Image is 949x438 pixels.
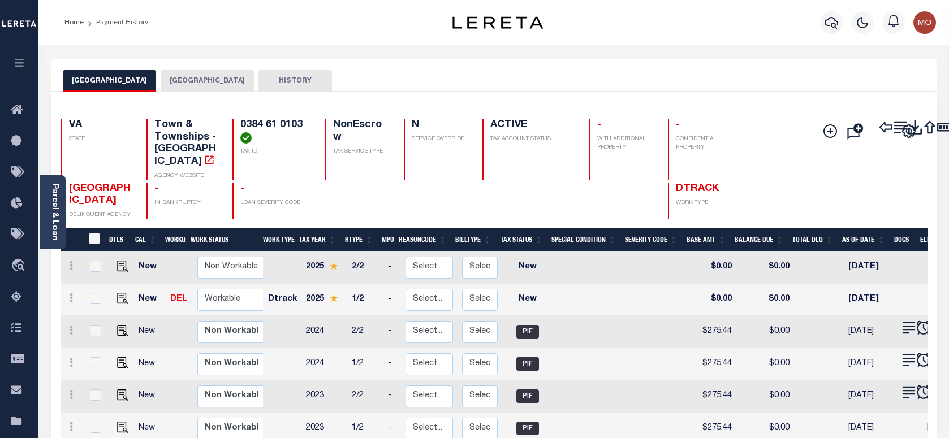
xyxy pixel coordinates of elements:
td: New [134,284,165,316]
td: $0.00 [736,380,794,413]
span: PIF [516,422,539,435]
span: PIF [516,325,539,339]
td: $275.44 [688,316,736,348]
td: New [502,284,553,316]
h4: Town & Townships - [GEOGRAPHIC_DATA] [154,119,219,168]
a: DEL [170,295,187,303]
td: New [502,251,553,284]
p: CONFIDENTIAL PROPERTY [676,135,740,152]
p: IN BANKRUPTCY [154,199,219,207]
td: 1/2 [347,348,384,380]
img: Star.svg [330,262,338,270]
button: HISTORY [258,70,332,92]
td: 2024 [301,316,347,348]
a: Parcel & Loan [50,184,58,241]
h4: N [412,119,469,132]
h4: VA [69,119,133,132]
td: 2024 [301,348,347,380]
td: [DATE] [844,284,895,316]
i: travel_explore [11,259,29,274]
p: AGENCY WEBSITE [154,172,219,180]
img: Star.svg [330,294,338,302]
img: logo-dark.svg [452,16,543,29]
td: 2023 [301,380,347,413]
th: As of Date: activate to sort column ascending [838,228,890,251]
th: DTLS [105,228,131,251]
th: &nbsp;&nbsp;&nbsp;&nbsp;&nbsp;&nbsp;&nbsp;&nbsp;&nbsp;&nbsp; [61,228,82,251]
span: - [597,120,601,130]
th: &nbsp; [82,228,105,251]
td: - [384,251,401,284]
li: Payment History [84,18,148,28]
td: $0.00 [736,251,794,284]
th: Work Type [258,228,295,251]
th: Special Condition: activate to sort column ascending [547,228,620,251]
span: DTRACK [676,184,719,194]
h4: NonEscrow [333,119,390,144]
td: - [384,316,401,348]
th: ReasonCode: activate to sort column ascending [394,228,451,251]
span: PIF [516,357,539,371]
td: New [134,348,165,380]
th: BillType: activate to sort column ascending [451,228,495,251]
p: TAX ID [240,148,312,156]
td: 2/2 [347,380,384,413]
td: - [384,348,401,380]
th: Base Amt: activate to sort column ascending [682,228,730,251]
p: TAX ACCOUNT STATUS [490,135,576,144]
button: [GEOGRAPHIC_DATA] [63,70,156,92]
h4: 0384 61 0103 [240,119,312,144]
p: WORK TYPE [676,199,740,207]
td: [DATE] [844,251,895,284]
p: WITH ADDITIONAL PROPERTY [597,135,654,152]
td: $275.44 [688,380,736,413]
td: $0.00 [688,251,736,284]
button: [GEOGRAPHIC_DATA] [161,70,254,92]
span: [GEOGRAPHIC_DATA] [69,184,131,206]
th: Balance Due: activate to sort column ascending [730,228,788,251]
th: Total DLQ: activate to sort column ascending [788,228,838,251]
td: $275.44 [688,348,736,380]
td: New [134,380,165,413]
p: SERVICE OVERRIDE [412,135,469,144]
h4: ACTIVE [490,119,576,132]
td: $0.00 [736,316,794,348]
span: - [154,184,158,194]
th: MPO [377,228,394,251]
th: Docs [890,228,916,251]
th: RType: activate to sort column ascending [340,228,377,251]
td: 2025 [301,284,347,316]
td: - [384,380,401,413]
td: 1/2 [347,284,384,316]
th: Tax Year: activate to sort column ascending [295,228,340,251]
td: $0.00 [688,284,736,316]
p: STATE [69,135,133,144]
td: [DATE] [844,316,895,348]
span: - [676,120,680,130]
td: $0.00 [736,348,794,380]
td: 2/2 [347,316,384,348]
span: - [240,184,244,194]
p: LOAN SEVERITY CODE [240,199,312,207]
td: $0.00 [736,284,794,316]
th: Severity Code: activate to sort column ascending [620,228,682,251]
td: New [134,251,165,284]
td: Dtrack [264,284,301,316]
td: New [134,316,165,348]
td: 2/2 [347,251,384,284]
td: [DATE] [844,380,895,413]
img: svg+xml;base64,PHN2ZyB4bWxucz0iaHR0cDovL3d3dy53My5vcmcvMjAwMC9zdmciIHBvaW50ZXItZXZlbnRzPSJub25lIi... [913,11,936,34]
th: WorkQ [161,228,186,251]
td: - [384,284,401,316]
td: [DATE] [844,348,895,380]
p: TAX SERVICE TYPE [333,148,390,156]
th: Tax Status: activate to sort column ascending [495,228,547,251]
td: 2025 [301,251,347,284]
p: DELINQUENT AGENCY [69,211,133,219]
span: PIF [516,389,539,403]
th: Work Status [186,228,263,251]
th: CAL: activate to sort column ascending [131,228,161,251]
a: Home [64,19,84,26]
